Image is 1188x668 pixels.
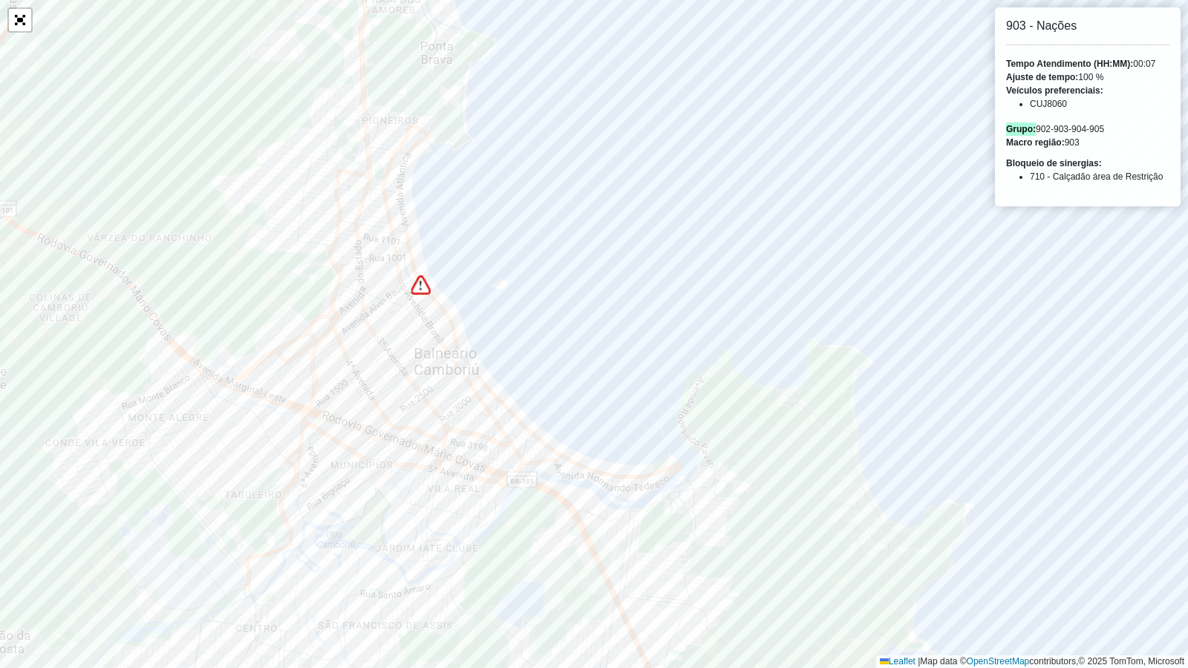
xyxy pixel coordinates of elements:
strong: Veículos preferenciais: [1006,85,1103,96]
h6: 903 - Nações [1006,19,1169,33]
a: Abrir mapa em tela cheia [9,9,31,31]
li: CUJ8060 [1030,97,1169,111]
div: 903 [1006,136,1169,149]
img: Bloqueio de sinergias [411,275,431,295]
strong: Ajuste de tempo: [1006,72,1078,82]
strong: Grupo: [1006,124,1036,134]
strong: Bloqueio de sinergias: [1006,158,1102,168]
strong: Macro região: [1006,137,1065,148]
span: | [918,656,920,667]
div: 902-903-904-905 [1006,122,1169,136]
div: 00:07 [1006,57,1169,71]
a: Leaflet [880,656,916,667]
div: 100 % [1006,71,1169,84]
div: Map data © contributors,© 2025 TomTom, Microsoft [876,655,1188,668]
strong: Tempo Atendimento (HH:MM): [1006,59,1133,69]
li: 710 - Calçadão área de Restrição [1030,170,1169,183]
a: OpenStreetMap [967,656,1030,667]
